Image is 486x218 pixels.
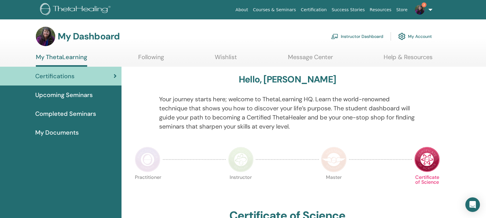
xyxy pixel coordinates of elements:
[35,90,93,99] span: Upcoming Seminars
[58,31,120,42] h3: My Dashboard
[321,147,347,172] img: Master
[135,175,160,200] p: Practitioner
[36,53,87,67] a: My ThetaLearning
[228,175,254,200] p: Instructor
[35,72,74,81] span: Certifications
[414,175,440,200] p: Certificate of Science
[228,147,254,172] img: Instructor
[251,4,299,15] a: Courses & Seminars
[215,53,237,65] a: Wishlist
[298,4,329,15] a: Certification
[35,109,96,118] span: Completed Seminars
[36,27,55,46] img: default.jpg
[331,30,383,43] a: Instructor Dashboard
[329,4,367,15] a: Success Stories
[135,147,160,172] img: Practitioner
[321,175,347,200] p: Master
[40,3,113,17] img: logo.png
[422,2,426,7] span: 3
[384,53,433,65] a: Help & Resources
[138,53,164,65] a: Following
[367,4,394,15] a: Resources
[394,4,410,15] a: Store
[415,5,425,15] img: default.jpg
[398,31,406,42] img: cog.svg
[331,34,338,39] img: chalkboard-teacher.svg
[159,95,416,131] p: Your journey starts here; welcome to ThetaLearning HQ. Learn the world-renowned technique that sh...
[239,74,336,85] h3: Hello, [PERSON_NAME]
[398,30,432,43] a: My Account
[414,147,440,172] img: Certificate of Science
[465,197,480,212] div: Open Intercom Messenger
[35,128,79,137] span: My Documents
[288,53,333,65] a: Message Center
[233,4,250,15] a: About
